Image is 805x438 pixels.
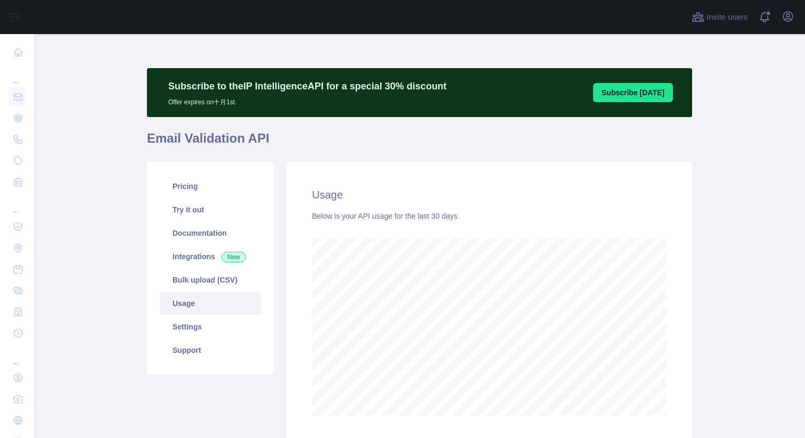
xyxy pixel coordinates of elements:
h1: Email Validation API [147,130,692,155]
h2: Usage [312,187,667,202]
p: Subscribe to the IP Intelligence API for a special 30 % discount [168,79,447,94]
a: Pricing [160,175,261,198]
div: ... [9,194,26,215]
div: Below is your API usage for the last 30 days [312,211,667,221]
a: Integrations New [160,245,261,268]
div: ... [9,64,26,85]
a: Documentation [160,221,261,245]
a: Try it out [160,198,261,221]
p: Offer expires on 十月 1st. [168,94,447,106]
div: ... [9,345,26,366]
a: Bulk upload (CSV) [160,268,261,292]
a: Support [160,338,261,362]
button: Invite users [689,9,750,26]
a: Usage [160,292,261,315]
a: Settings [160,315,261,338]
span: New [221,252,246,262]
button: Subscribe [DATE] [593,83,673,102]
span: Invite users [707,11,747,23]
